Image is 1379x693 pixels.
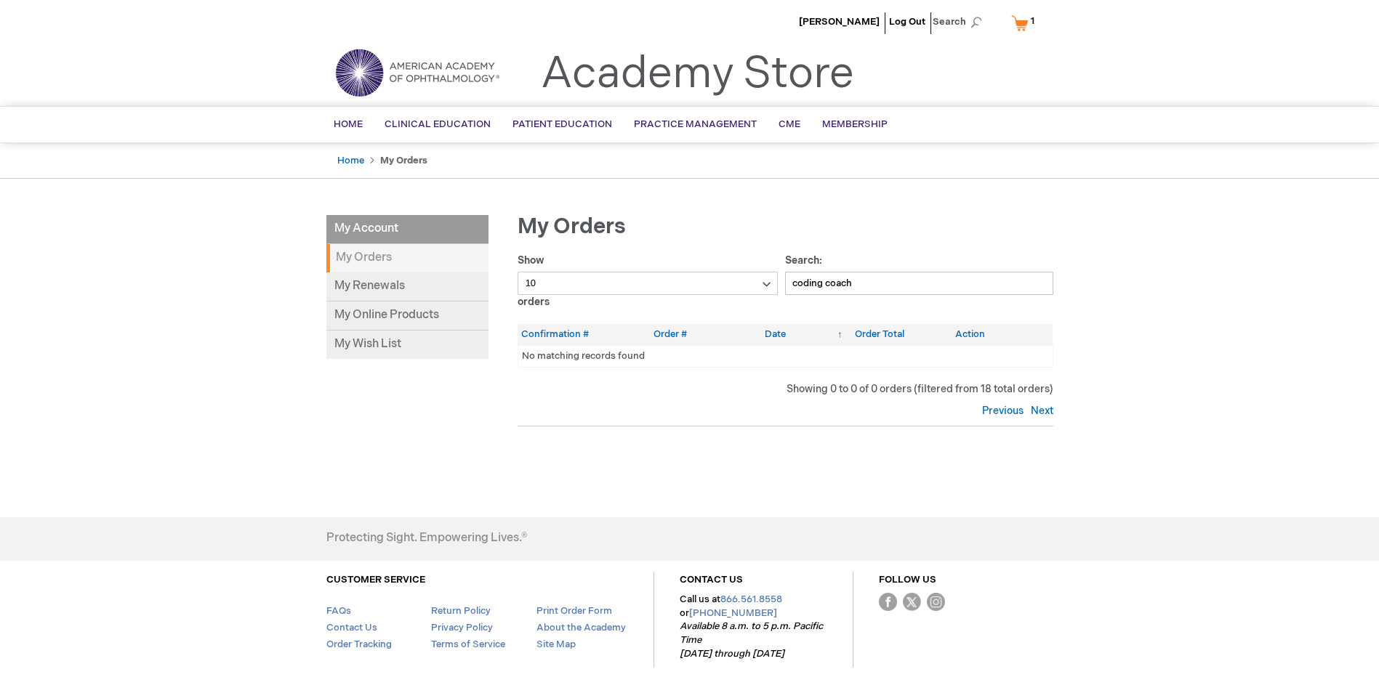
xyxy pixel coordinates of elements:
[385,118,491,130] span: Clinical Education
[927,593,945,611] img: instagram
[326,272,489,301] a: My Renewals
[879,593,897,611] img: Facebook
[689,607,777,619] a: [PHONE_NUMBER]
[634,118,757,130] span: Practice Management
[380,155,427,166] strong: My Orders
[536,639,576,650] a: Site Map
[761,324,851,345] th: Date: activate to sort column ascending
[1027,405,1053,417] a: Next
[326,574,425,585] a: CUSTOMER SERVICE
[326,244,489,272] strong: My Orders
[851,324,952,345] th: Order Total: activate to sort column ascending
[518,214,626,240] span: My Orders
[933,7,988,36] span: Search
[518,254,779,308] label: Show orders
[785,254,1053,289] label: Search:
[431,639,505,650] a: Terms of Service
[680,593,827,660] p: Call us at or
[1008,10,1044,36] a: 1
[431,622,493,633] a: Privacy Policy
[680,574,743,585] a: CONTACT US
[518,345,1053,367] td: No matching records found
[889,16,925,28] a: Log Out
[337,155,364,166] a: Home
[431,605,491,617] a: Return Policy
[541,48,854,100] a: Academy Store
[879,574,936,585] a: FOLLOW US
[536,605,612,617] a: Print Order Form
[518,272,779,295] select: Showorders
[1031,15,1034,27] span: 1
[518,324,650,345] th: Confirmation #: activate to sort column ascending
[982,405,1027,417] a: Previous
[334,118,363,130] span: Home
[785,272,1053,295] input: Search:
[536,622,626,633] a: About the Academy
[518,382,1053,397] div: Showing 0 to 0 of 0 orders (filtered from 18 total orders)
[326,639,392,650] a: Order Tracking
[326,301,489,331] a: My Online Products
[326,331,489,359] a: My Wish List
[650,324,761,345] th: Order #: activate to sort column ascending
[680,620,823,659] em: Available 8 a.m. to 5 p.m. Pacific Time [DATE] through [DATE]
[326,622,377,633] a: Contact Us
[326,532,527,545] h4: Protecting Sight. Empowering Lives.®
[799,16,880,28] a: [PERSON_NAME]
[720,593,782,605] a: 866.561.8558
[326,605,351,617] a: FAQs
[952,324,1053,345] th: Action: activate to sort column ascending
[779,118,800,130] span: CME
[822,118,888,130] span: Membership
[512,118,612,130] span: Patient Education
[903,593,921,611] img: Twitter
